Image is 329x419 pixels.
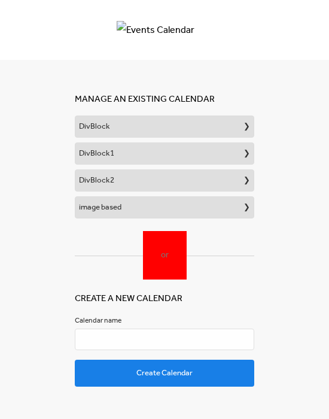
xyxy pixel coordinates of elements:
[75,169,254,192] button: DivBlock2❯
[79,119,110,134] span: DivBlock
[75,315,254,326] label: Calendar name
[117,21,212,40] img: Events Calendar
[75,93,254,107] h1: Manage an existing calendar
[243,119,250,134] span: ❯
[243,200,250,215] span: ❯
[79,146,114,161] span: DivBlock1
[75,360,254,387] button: Create Calendar
[243,173,250,188] span: ❯
[79,200,121,215] span: image based
[75,292,254,306] h1: Create a new calendar
[243,146,250,161] span: ❯
[79,173,114,188] span: DivBlock2
[75,116,254,138] button: DivBlock❯
[75,142,254,165] button: DivBlock1❯
[75,196,254,218] button: image based❯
